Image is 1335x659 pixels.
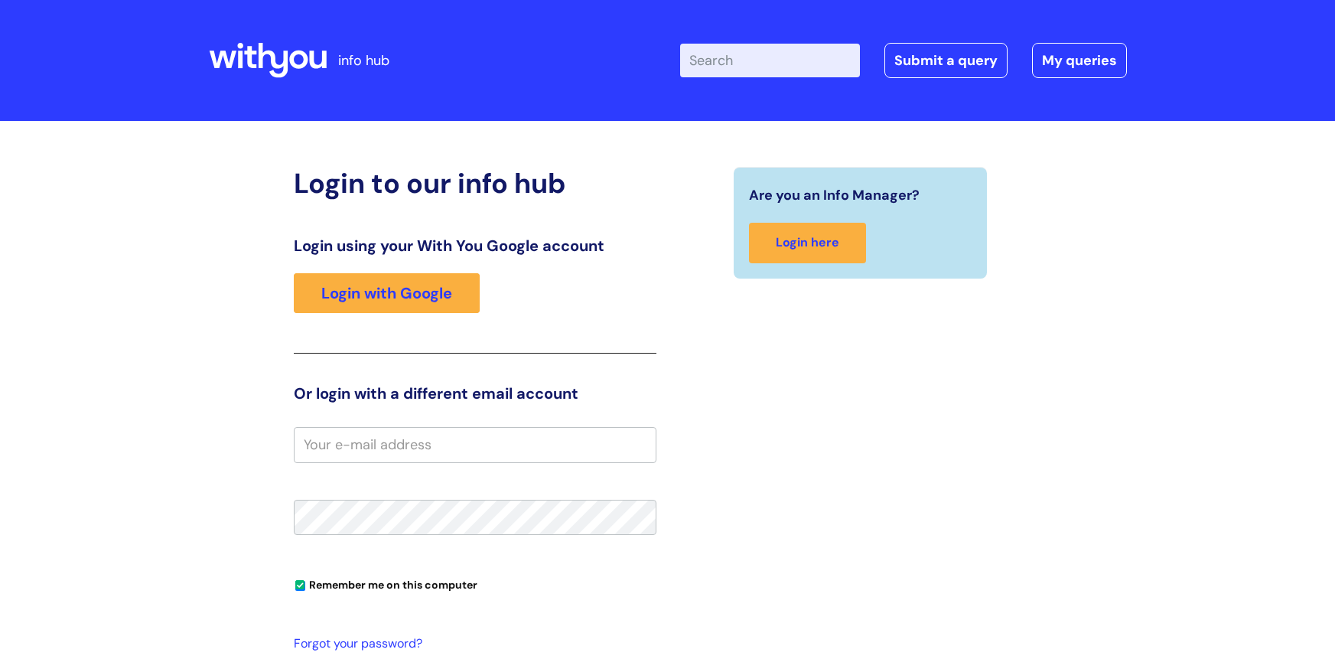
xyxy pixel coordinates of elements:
[294,427,656,462] input: Your e-mail address
[294,167,656,200] h2: Login to our info hub
[294,575,477,592] label: Remember me on this computer
[294,572,656,596] div: You can uncheck this option if you're logging in from a shared device
[749,183,920,207] span: Are you an Info Manager?
[294,273,480,313] a: Login with Google
[294,384,656,403] h3: Or login with a different email account
[338,48,389,73] p: info hub
[295,581,305,591] input: Remember me on this computer
[680,44,860,77] input: Search
[294,633,649,655] a: Forgot your password?
[884,43,1008,78] a: Submit a query
[294,237,656,255] h3: Login using your With You Google account
[749,223,866,263] a: Login here
[1032,43,1127,78] a: My queries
